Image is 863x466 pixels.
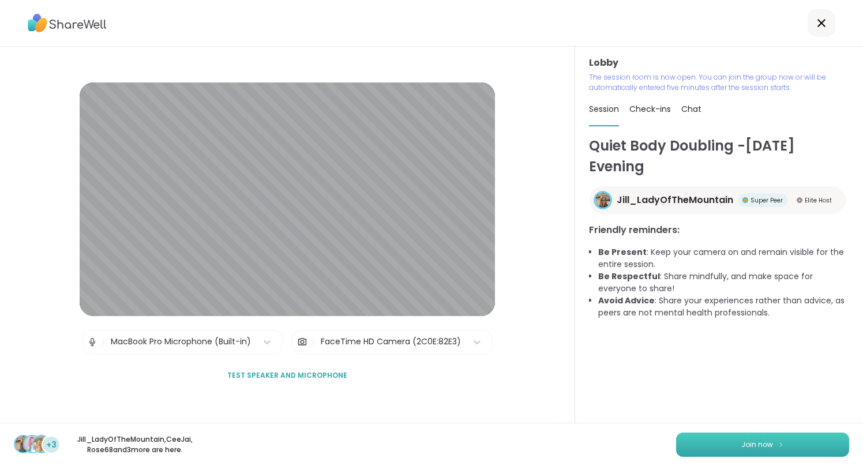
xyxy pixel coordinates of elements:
[28,10,107,36] img: ShareWell Logo
[617,193,733,207] span: Jill_LadyOfTheMountain
[589,56,849,70] h3: Lobby
[805,196,832,205] span: Elite Host
[778,441,785,448] img: ShareWell Logomark
[589,72,849,93] p: The session room is now open. You can join the group now or will be automatically entered five mi...
[312,330,315,354] span: |
[111,336,251,348] div: MacBook Pro Microphone (Built-in)
[223,363,352,388] button: Test speaker and microphone
[102,330,105,354] span: |
[589,136,849,177] h1: Quiet Body Doubling -[DATE] Evening
[598,246,647,258] b: Be Present
[33,436,50,452] img: Rose68
[321,336,461,348] div: FaceTime HD Camera (2C0E:82E3)
[598,295,655,306] b: Avoid Advice
[598,270,660,282] b: Be Respectful
[598,246,849,270] li: : Keep your camera on and remain visible for the entire session.
[595,193,610,208] img: Jill_LadyOfTheMountain
[751,196,783,205] span: Super Peer
[589,186,846,214] a: Jill_LadyOfTheMountainJill_LadyOfTheMountainSuper PeerSuper PeerElite HostElite Host
[70,434,200,455] p: Jill_LadyOfTheMountain , CeeJai , Rose68 and 3 more are here.
[681,103,701,115] span: Chat
[87,330,97,354] img: Microphone
[15,436,31,452] img: Jill_LadyOfTheMountain
[227,370,347,381] span: Test speaker and microphone
[741,439,773,450] span: Join now
[742,197,748,203] img: Super Peer
[676,433,849,457] button: Join now
[797,197,802,203] img: Elite Host
[598,295,849,319] li: : Share your experiences rather than advice, as peers are not mental health professionals.
[629,103,671,115] span: Check-ins
[589,103,619,115] span: Session
[46,439,57,451] span: +3
[297,330,307,354] img: Camera
[598,270,849,295] li: : Share mindfully, and make space for everyone to share!
[24,436,40,452] img: CeeJai
[589,223,849,237] h3: Friendly reminders:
